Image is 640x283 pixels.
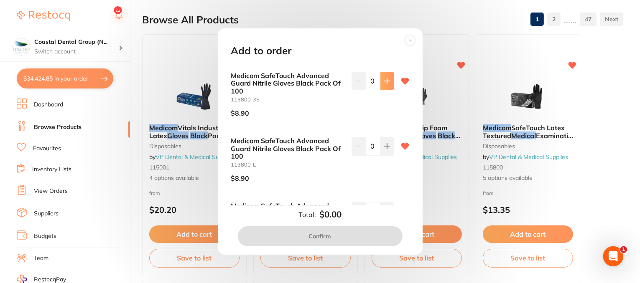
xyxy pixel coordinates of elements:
[231,72,345,95] b: Medicom SafeTouch Advanced Guard Nitrile Gloves Black Pack Of 100
[231,162,345,168] small: 113800-L
[231,96,345,103] small: 113800-XS
[231,137,345,160] b: Medicom SafeTouch Advanced Guard Nitrile Gloves Black Pack Of 100
[231,109,250,117] p: $8.90
[231,174,250,182] p: $8.90
[620,246,627,253] span: 1
[231,202,345,225] b: Medicom SafeTouch Advanced Guard Nitrile Gloves Black Pack Of 100
[298,211,316,218] label: Total:
[231,45,292,57] h2: Add to order
[319,210,342,220] b: $0.00
[603,246,623,266] iframe: Intercom live chat
[238,226,403,246] button: Confirm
